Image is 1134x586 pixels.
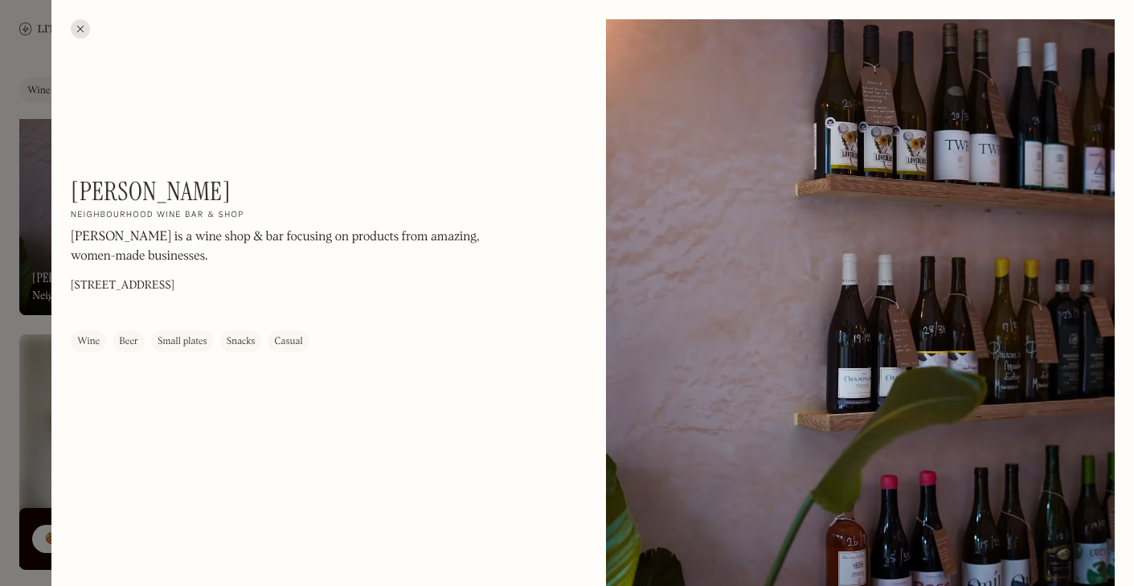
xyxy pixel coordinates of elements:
[71,227,505,266] p: [PERSON_NAME] is a wine shop & bar focusing on products from amazing, women-made businesses.
[71,210,244,221] h2: Neighbourhood wine bar & shop
[71,277,174,294] p: [STREET_ADDRESS]
[71,176,231,207] h1: [PERSON_NAME]
[71,302,174,319] p: ‍
[77,334,100,350] div: Wine
[158,334,207,350] div: Small plates
[274,334,302,350] div: Casual
[119,334,138,350] div: Beer
[227,334,256,350] div: Snacks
